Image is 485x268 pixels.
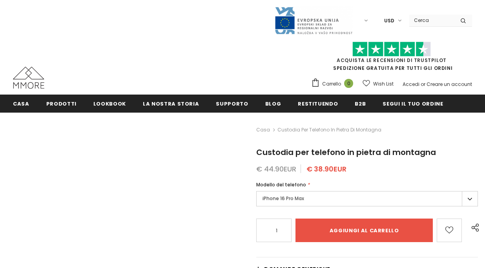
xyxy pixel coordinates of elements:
span: SPEDIZIONE GRATUITA PER TUTTI GLI ORDINI [311,45,472,71]
span: € 38.90EUR [306,164,346,174]
span: Segui il tuo ordine [383,100,443,108]
a: Carrello 0 [311,78,357,90]
span: € 44.90EUR [256,164,296,174]
span: 0 [344,79,353,88]
input: Search Site [409,15,454,26]
img: Fidati di Pilot Stars [352,42,431,57]
img: Javni Razpis [274,6,353,35]
a: Prodotti [46,95,77,112]
label: iPhone 16 Pro Max [256,191,478,206]
span: Restituendo [298,100,338,108]
span: Wish List [373,80,394,88]
span: La nostra storia [143,100,199,108]
span: Custodia per telefono in pietra di montagna [277,125,381,135]
a: Acquista le recensioni di TrustPilot [337,57,447,64]
a: Creare un account [427,81,472,88]
a: Lookbook [93,95,126,112]
a: supporto [216,95,248,112]
span: supporto [216,100,248,108]
span: Carrello [322,80,341,88]
span: or [421,81,425,88]
a: Accedi [403,81,419,88]
a: Segui il tuo ordine [383,95,443,112]
a: La nostra storia [143,95,199,112]
span: Lookbook [93,100,126,108]
a: Javni Razpis [274,17,353,24]
a: Casa [13,95,29,112]
span: Custodia per telefono in pietra di montagna [256,147,436,158]
a: Wish List [363,77,394,91]
input: Aggiungi al carrello [295,219,433,242]
span: USD [384,17,394,25]
span: Modello del telefono [256,181,306,188]
span: Casa [13,100,29,108]
span: Prodotti [46,100,77,108]
img: Casi MMORE [13,67,44,89]
a: Blog [265,95,281,112]
span: Blog [265,100,281,108]
a: Restituendo [298,95,338,112]
span: B2B [355,100,366,108]
a: B2B [355,95,366,112]
a: Casa [256,125,270,135]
